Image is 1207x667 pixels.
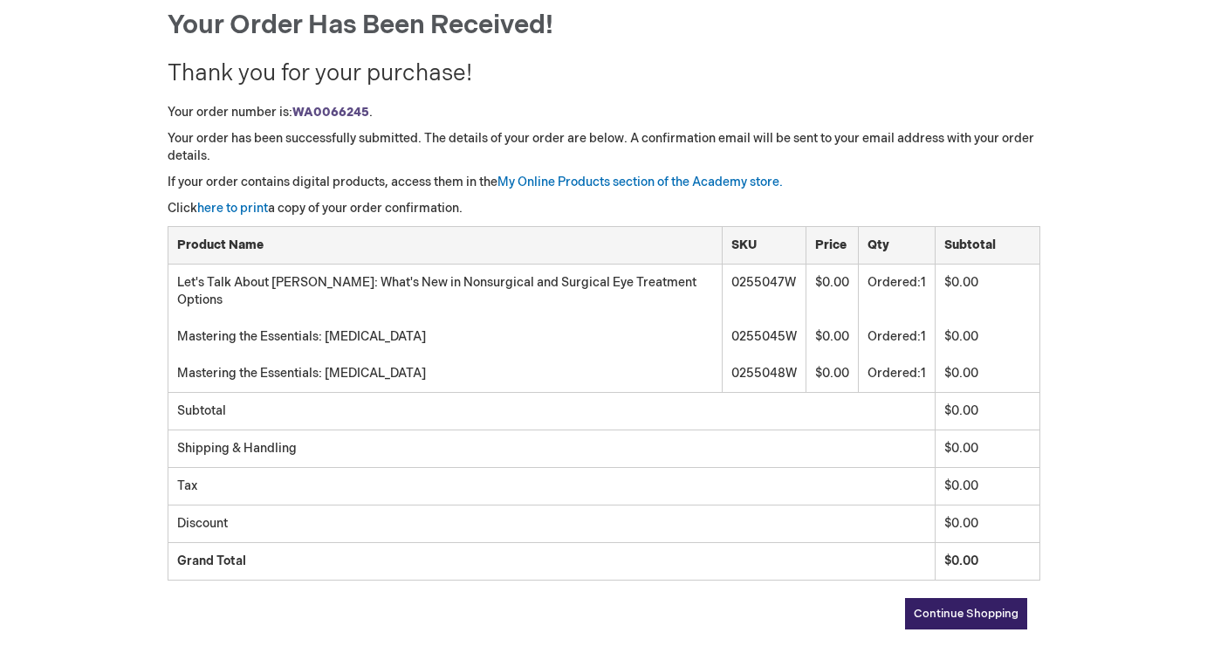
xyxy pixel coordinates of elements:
[868,329,921,344] span: Ordered:
[168,393,935,430] td: Subtotal
[935,355,1039,392] td: $0.00
[168,319,722,355] td: Mastering the Essentials: [MEDICAL_DATA]
[168,10,553,41] span: Your order has been received!
[168,468,935,505] td: Tax
[935,265,1039,319] td: $0.00
[935,319,1039,355] td: $0.00
[935,543,1039,581] td: $0.00
[806,319,858,355] td: $0.00
[935,227,1039,265] th: Subtotal
[914,607,1018,621] span: Continue Shopping
[168,430,935,468] td: Shipping & Handling
[806,227,858,265] th: Price
[858,265,935,319] td: 1
[497,175,783,189] a: My Online Products section of the Academy store.
[168,355,722,392] td: Mastering the Essentials: [MEDICAL_DATA]
[935,430,1039,468] td: $0.00
[168,62,1040,87] h2: Thank you for your purchase!
[722,227,806,265] th: SKU
[868,275,921,290] span: Ordered:
[858,355,935,392] td: 1
[168,174,1040,191] p: If your order contains digital products, access them in the
[806,355,858,392] td: $0.00
[168,543,935,581] td: Grand Total
[722,355,806,392] td: 0255048W
[905,598,1027,629] a: Continue Shopping
[722,265,806,319] td: 0255047W
[868,366,921,381] span: Ordered:
[935,468,1039,505] td: $0.00
[197,201,268,216] a: here to print
[168,130,1040,165] p: Your order has been successfully submitted. The details of your order are below. A confirmation e...
[722,319,806,355] td: 0255045W
[806,265,858,319] td: $0.00
[292,105,369,120] a: WA0066245
[935,393,1039,430] td: $0.00
[858,319,935,355] td: 1
[168,505,935,543] td: Discount
[935,505,1039,543] td: $0.00
[858,227,935,265] th: Qty
[168,200,1040,217] p: Click a copy of your order confirmation.
[168,227,722,265] th: Product Name
[168,104,1040,121] p: Your order number is: .
[168,265,722,319] td: Let's Talk About [PERSON_NAME]: What's New in Nonsurgical and Surgical Eye Treatment Options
